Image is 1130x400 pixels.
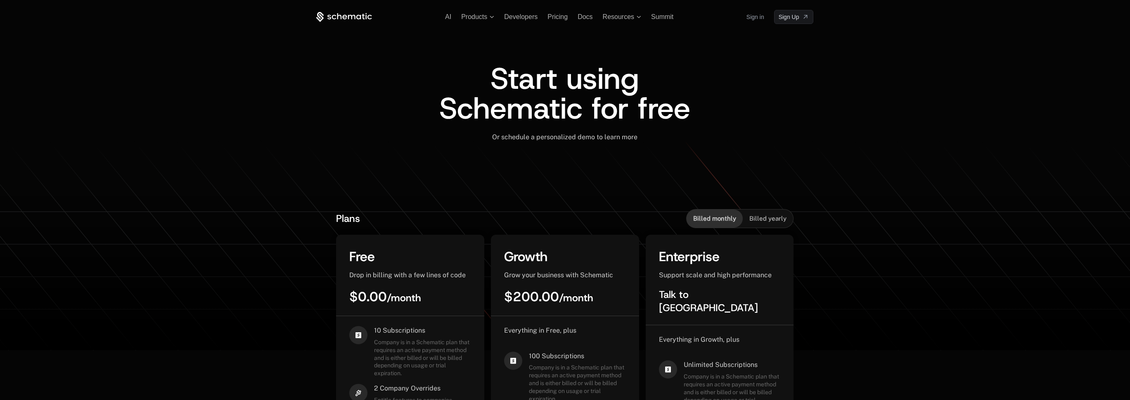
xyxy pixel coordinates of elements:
span: Everything in Growth, plus [659,336,739,343]
a: Pricing [547,13,568,20]
span: Growth [504,248,547,265]
span: Products [461,13,487,21]
span: Everything in Free, plus [504,326,576,334]
span: Sign Up [779,13,799,21]
span: Grow your business with Schematic [504,271,613,279]
sub: / month [387,291,421,305]
i: cashapp [659,360,677,379]
i: cashapp [504,352,522,370]
span: $0.00 [349,288,421,305]
span: 10 Subscriptions [374,326,471,335]
span: Support scale and high performance [659,271,772,279]
a: Sign in [746,10,764,24]
span: 100 Subscriptions [529,352,626,361]
span: $200.00 [504,288,593,305]
a: Developers [504,13,538,20]
span: Free [349,248,375,265]
a: Summit [651,13,673,20]
span: Start using Schematic for free [439,59,690,128]
i: cashapp [349,326,367,344]
span: Billed monthly [693,214,736,223]
span: Billed yearly [749,214,786,223]
span: Plans [336,212,360,225]
a: AI [445,13,451,20]
span: Drop in billing with a few lines of code [349,271,466,279]
span: Company is in a Schematic plan that requires an active payment method and is either billed or wil... [374,338,471,377]
a: Docs [578,13,592,20]
span: Or schedule a personalized demo to learn more [492,133,637,141]
span: Unlimited Subscriptions [684,360,781,369]
sub: / month [559,291,593,305]
span: Talk to [GEOGRAPHIC_DATA] [659,288,758,314]
span: 2 Company Overrides [374,384,452,393]
a: [object Object] [774,10,814,24]
span: Enterprise [659,248,720,265]
span: Resources [603,13,634,21]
